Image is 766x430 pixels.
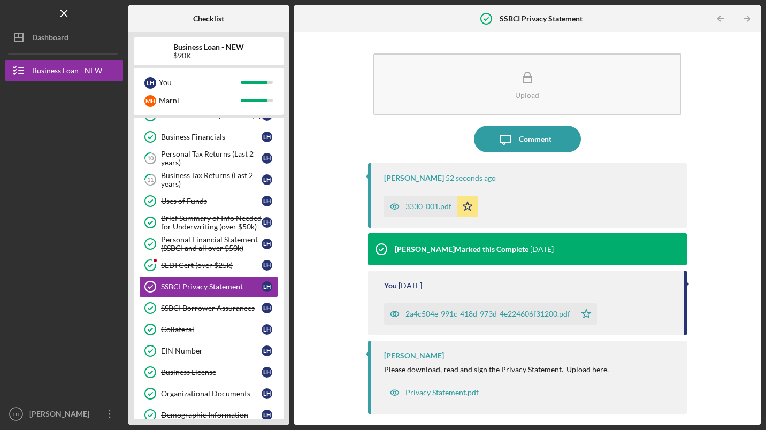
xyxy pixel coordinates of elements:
button: Business Loan - NEW [5,60,123,81]
b: Business Loan - NEW [173,43,244,51]
div: Uses of Funds [161,197,262,205]
div: EIN Number [161,347,262,355]
div: SSBCI Borrower Assurances [161,304,262,312]
div: [PERSON_NAME] [384,174,444,182]
time: 2025-08-16 16:07 [399,281,422,290]
div: [PERSON_NAME] [27,403,96,427]
b: Checklist [193,14,224,23]
button: Comment [474,126,581,152]
div: M H [144,95,156,107]
div: You [159,73,241,91]
a: 10Personal Tax Returns (Last 2 years)LH [139,148,278,169]
div: Upload [515,91,539,99]
div: L H [262,303,272,313]
div: L H [262,388,272,399]
div: L H [262,153,272,164]
div: Business Financials [161,133,262,141]
div: $90K [173,51,244,60]
div: L H [262,345,272,356]
div: Marni [159,91,241,110]
a: 11Business Tax Returns (Last 2 years)LH [139,169,278,190]
b: SSBCI Privacy Statement [500,14,583,23]
div: L H [262,324,272,335]
a: Business FinancialsLH [139,126,278,148]
a: Uses of FundsLH [139,190,278,212]
div: Please download, read and sign the Privacy Statement. Upload here. [384,365,609,374]
div: Demographic Information [161,411,262,419]
a: SSBCI Borrower AssurancesLH [139,297,278,319]
div: Business Tax Returns (Last 2 years) [161,171,262,188]
div: L H [262,174,272,185]
div: L H [262,260,272,271]
div: [PERSON_NAME] [384,351,444,360]
div: 2a4c504e-991c-418d-973d-4e224606f31200.pdf [405,310,570,318]
a: Organizational DocumentsLH [139,383,278,404]
div: L H [262,239,272,249]
a: Business LicenseLH [139,362,278,383]
a: SSBCI Privacy StatementLH [139,276,278,297]
div: SEDI Cert (over $25k) [161,261,262,270]
div: Privacy Statement.pdf [405,388,479,397]
time: 2025-08-18 14:04 [530,245,554,254]
button: 2a4c504e-991c-418d-973d-4e224606f31200.pdf [384,303,597,325]
div: Personal Tax Returns (Last 2 years) [161,150,262,167]
tspan: 10 [147,155,154,162]
button: Dashboard [5,27,123,48]
div: L H [262,132,272,142]
div: [PERSON_NAME] Marked this Complete [395,245,528,254]
a: Personal Financial Statement (SSBCI and all over $50k)LH [139,233,278,255]
div: SSBCI Privacy Statement [161,282,262,291]
div: L H [262,367,272,378]
button: Privacy Statement.pdf [384,382,484,403]
button: Upload [373,53,681,115]
text: LH [13,411,19,417]
a: Demographic InformationLH [139,404,278,426]
tspan: 11 [147,176,154,183]
div: Dashboard [32,27,68,51]
div: Business Loan - NEW [32,60,102,84]
a: Brief Summary of Info Needed for Underwriting (over $50k)LH [139,212,278,233]
div: L H [262,217,272,228]
a: EIN NumberLH [139,340,278,362]
div: Collateral [161,325,262,334]
button: LH[PERSON_NAME] [5,403,123,425]
div: Business License [161,368,262,377]
a: SEDI Cert (over $25k)LH [139,255,278,276]
div: Organizational Documents [161,389,262,398]
time: 2025-08-20 18:01 [446,174,496,182]
div: Comment [519,126,551,152]
div: Personal Financial Statement (SSBCI and all over $50k) [161,235,262,252]
div: You [384,281,397,290]
a: CollateralLH [139,319,278,340]
div: L H [262,410,272,420]
div: 3330_001.pdf [405,202,451,211]
button: 3330_001.pdf [384,196,478,217]
div: Brief Summary of Info Needed for Underwriting (over $50k) [161,214,262,231]
div: L H [144,77,156,89]
div: L H [262,281,272,292]
div: L H [262,196,272,206]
